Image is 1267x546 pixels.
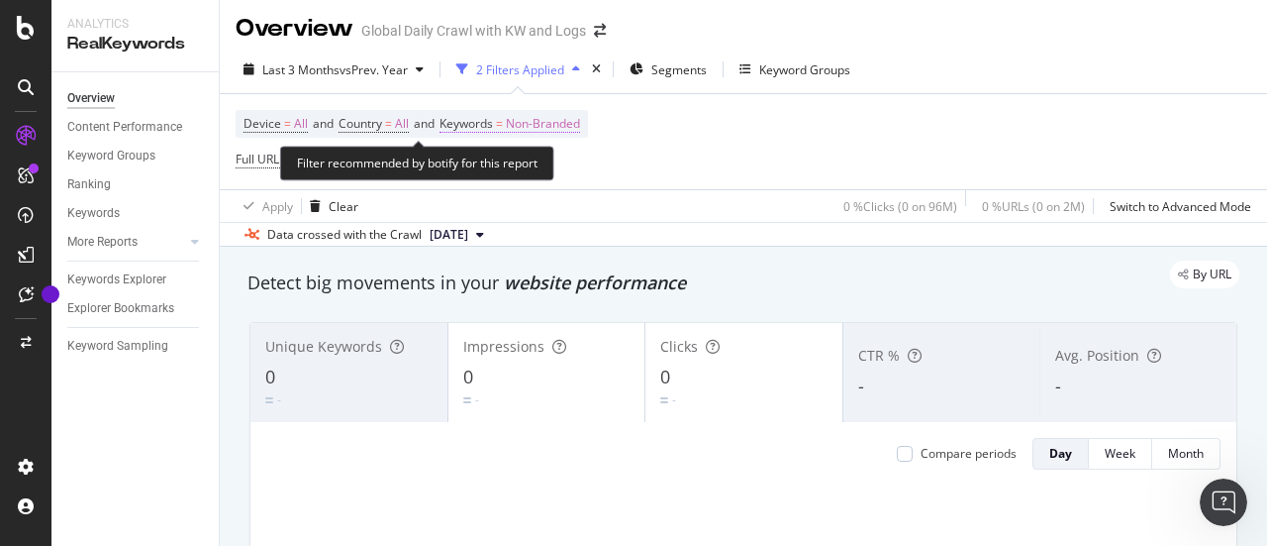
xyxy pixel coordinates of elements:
[1168,445,1204,462] div: Month
[1102,190,1251,222] button: Switch to Advanced Mode
[265,365,275,388] span: 0
[67,88,115,109] div: Overview
[265,397,273,403] img: Equal
[1089,438,1152,470] button: Week
[302,190,358,222] button: Clear
[439,115,493,132] span: Keywords
[284,115,291,132] span: =
[651,61,707,78] span: Segments
[476,61,564,78] div: 2 Filters Applied
[294,110,308,138] span: All
[594,24,606,38] div: arrow-right-arrow-left
[67,146,205,166] a: Keyword Groups
[67,174,205,195] a: Ranking
[277,391,281,408] div: -
[236,12,353,46] div: Overview
[660,397,668,403] img: Equal
[67,298,174,319] div: Explorer Bookmarks
[339,115,382,132] span: Country
[672,391,676,408] div: -
[67,117,205,138] a: Content Performance
[921,445,1017,462] div: Compare periods
[385,115,392,132] span: =
[588,59,605,79] div: times
[67,117,182,138] div: Content Performance
[759,61,850,78] div: Keyword Groups
[1105,445,1135,462] div: Week
[395,110,409,138] span: All
[236,151,279,167] span: Full URL
[475,391,479,408] div: -
[67,33,203,55] div: RealKeywords
[267,226,422,244] div: Data crossed with the Crawl
[463,397,471,403] img: Equal
[660,337,698,356] span: Clicks
[731,54,858,85] button: Keyword Groups
[496,115,503,132] span: =
[858,374,864,397] span: -
[1200,479,1247,526] iframe: Intercom live chat
[67,16,203,33] div: Analytics
[1110,198,1251,215] div: Switch to Advanced Mode
[67,232,185,253] a: More Reports
[67,298,205,319] a: Explorer Bookmarks
[67,270,166,290] div: Keywords Explorer
[430,226,468,244] span: 2025 Aug. 10th
[843,198,957,215] div: 0 % Clicks ( 0 on 96M )
[1049,445,1072,462] div: Day
[313,115,334,132] span: and
[982,198,1085,215] div: 0 % URLs ( 0 on 2M )
[422,223,492,247] button: [DATE]
[236,54,432,85] button: Last 3 MonthsvsPrev. Year
[280,146,554,180] div: Filter recommended by botify for this report
[340,61,408,78] span: vs Prev. Year
[262,61,340,78] span: Last 3 Months
[42,285,59,303] div: Tooltip anchor
[506,110,580,138] span: Non-Branded
[67,203,120,224] div: Keywords
[244,115,281,132] span: Device
[67,270,205,290] a: Keywords Explorer
[67,203,205,224] a: Keywords
[1193,269,1231,280] span: By URL
[1055,346,1139,365] span: Avg. Position
[858,346,900,365] span: CTR %
[448,54,588,85] button: 2 Filters Applied
[67,146,155,166] div: Keyword Groups
[622,54,715,85] button: Segments
[67,88,205,109] a: Overview
[1055,374,1061,397] span: -
[67,232,138,253] div: More Reports
[1152,438,1220,470] button: Month
[414,115,435,132] span: and
[262,198,293,215] div: Apply
[463,365,473,388] span: 0
[67,336,205,357] a: Keyword Sampling
[1170,261,1239,288] div: legacy label
[361,21,586,41] div: Global Daily Crawl with KW and Logs
[1032,438,1089,470] button: Day
[236,190,293,222] button: Apply
[67,336,168,357] div: Keyword Sampling
[660,365,670,388] span: 0
[329,198,358,215] div: Clear
[67,174,111,195] div: Ranking
[265,337,382,356] span: Unique Keywords
[463,337,544,356] span: Impressions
